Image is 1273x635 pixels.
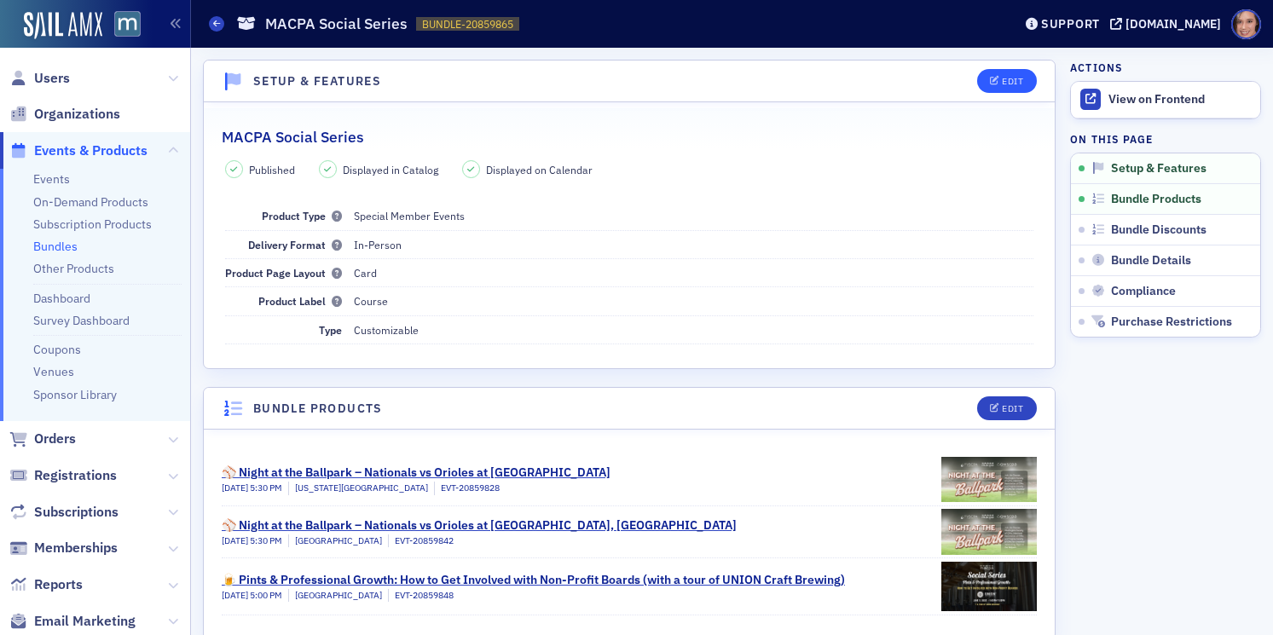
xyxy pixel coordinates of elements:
[486,162,593,177] span: Displayed on Calendar
[34,575,83,594] span: Reports
[24,12,102,39] img: SailAMX
[265,14,408,34] h1: MACPA Social Series
[977,396,1036,420] button: Edit
[388,534,454,548] div: EVT-20859842
[34,466,117,485] span: Registrations
[250,534,282,546] span: 5:30 PM
[34,503,119,522] span: Subscriptions
[1041,16,1100,32] div: Support
[225,266,342,280] span: Product Page Layout
[1108,92,1252,107] div: View on Frontend
[222,589,250,601] span: [DATE]
[33,387,117,402] a: Sponsor Library
[34,539,118,557] span: Memberships
[9,575,83,594] a: Reports
[249,162,295,177] span: Published
[222,571,845,589] div: 🍺 Pints & Professional Growth: How to Get Involved with Non-Profit Boards (with a tour of UNION C...
[222,464,610,482] div: ⚾ Night at the Ballpark – Nationals vs Orioles at [GEOGRAPHIC_DATA]
[1231,9,1261,39] span: Profile
[288,534,382,548] div: [GEOGRAPHIC_DATA]
[319,323,342,337] span: Type
[9,141,148,160] a: Events & Products
[222,558,1037,614] a: 🍺 Pints & Professional Growth: How to Get Involved with Non-Profit Boards (with a tour of UNION C...
[33,291,90,306] a: Dashboard
[1002,77,1023,86] div: Edit
[354,209,465,222] span: Special Member Events
[354,316,1034,343] dd: Customizable
[1111,284,1176,299] span: Compliance
[9,539,118,557] a: Memberships
[9,69,70,88] a: Users
[1111,253,1191,268] span: Bundle Details
[9,466,117,485] a: Registrations
[33,313,130,328] a: Survey Dashboard
[34,612,136,631] span: Email Marketing
[9,430,76,448] a: Orders
[1125,16,1221,32] div: [DOMAIN_NAME]
[354,287,1034,315] dd: Course
[248,238,342,251] span: Delivery Format
[250,482,282,494] span: 5:30 PM
[102,11,141,40] a: View Homepage
[33,261,114,276] a: Other Products
[33,239,78,254] a: Bundles
[1070,60,1123,75] h4: Actions
[222,517,737,534] div: ⚾️ Night at the Ballpark – Nationals vs Orioles at [GEOGRAPHIC_DATA], [GEOGRAPHIC_DATA]
[250,589,282,601] span: 5:00 PM
[33,194,148,210] a: On-Demand Products
[288,482,428,495] div: [US_STATE][GEOGRAPHIC_DATA]
[1071,82,1260,118] a: View on Frontend
[388,589,454,603] div: EVT-20859848
[258,294,342,308] span: Product Label
[354,238,402,251] span: In-Person
[222,126,364,148] h2: MACPA Social Series
[9,612,136,631] a: Email Marketing
[33,216,152,232] a: Subscription Products
[1111,222,1206,238] span: Bundle Discounts
[288,589,382,603] div: [GEOGRAPHIC_DATA]
[9,105,120,124] a: Organizations
[1110,18,1227,30] button: [DOMAIN_NAME]
[422,17,513,32] span: BUNDLE-20859865
[222,482,250,494] span: [DATE]
[34,430,76,448] span: Orders
[253,400,383,418] h4: Bundle Products
[1111,161,1206,176] span: Setup & Features
[343,162,438,177] span: Displayed in Catalog
[1111,315,1232,330] span: Purchase Restrictions
[1070,131,1261,147] h4: On this page
[434,482,500,495] div: EVT-20859828
[1002,404,1023,413] div: Edit
[222,506,1037,558] a: ⚾️ Night at the Ballpark – Nationals vs Orioles at [GEOGRAPHIC_DATA], [GEOGRAPHIC_DATA][DATE] 5:3...
[34,141,148,160] span: Events & Products
[977,69,1036,93] button: Edit
[9,503,119,522] a: Subscriptions
[34,105,120,124] span: Organizations
[33,342,81,357] a: Coupons
[34,69,70,88] span: Users
[114,11,141,38] img: SailAMX
[262,209,342,222] span: Product Type
[253,72,381,90] h4: Setup & Features
[354,266,377,280] span: Card
[33,364,74,379] a: Venues
[1111,192,1201,207] span: Bundle Products
[222,534,250,546] span: [DATE]
[222,453,1037,505] a: ⚾ Night at the Ballpark – Nationals vs Orioles at [GEOGRAPHIC_DATA][DATE] 5:30 PM[US_STATE][GEOGR...
[33,171,70,187] a: Events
